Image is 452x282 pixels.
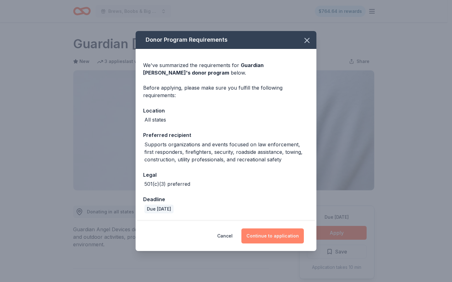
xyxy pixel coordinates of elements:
div: Due [DATE] [144,205,174,213]
button: Cancel [217,228,233,243]
div: All states [144,116,166,123]
div: We've summarized the requirements for below. [143,61,309,76]
div: 501(c)(3) preferred [144,180,190,188]
div: Deadline [143,195,309,203]
div: Location [143,107,309,115]
div: Legal [143,171,309,179]
button: Continue to application [241,228,304,243]
div: Preferred recipient [143,131,309,139]
div: Donor Program Requirements [136,31,316,49]
div: Before applying, please make sure you fulfill the following requirements: [143,84,309,99]
div: Supports organizations and events focused on law enforcement, first responders, firefighters, sec... [144,141,309,163]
